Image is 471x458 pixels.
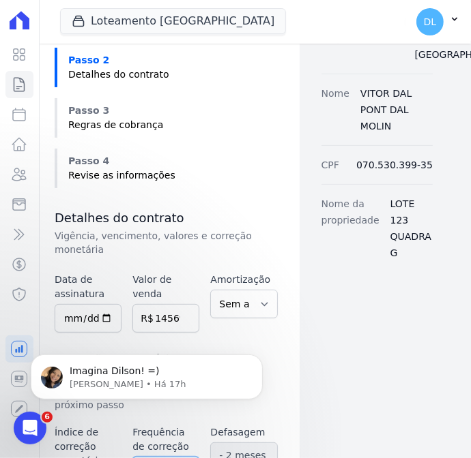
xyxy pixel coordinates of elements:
[132,425,199,454] label: Frequência de correção
[68,168,278,183] span: Revise as informações
[210,425,277,440] label: Defasagem
[68,118,278,132] span: Regras de cobrança
[210,273,277,287] label: Amortização
[132,273,199,301] label: Valor de venda
[405,3,471,41] button: DL
[322,157,339,173] dt: CPF
[390,196,433,261] dd: LOTE 123 QUADRA G
[14,412,46,444] iframe: Intercom live chat
[68,53,278,67] span: Passo 2
[68,154,278,168] span: Passo 4
[55,229,278,256] p: Vigência, vencimento, valores e correção monetária
[322,30,404,63] dt: Empreendimento
[42,412,53,423] span: 6
[424,17,437,27] span: DL
[68,104,278,118] span: Passo 3
[322,196,380,261] dt: Nome da propriedade
[10,326,283,421] iframe: Intercom notifications mensagem
[322,85,349,134] dt: Nome
[68,67,278,82] span: Detalhes do contrato
[55,210,278,226] h3: Detalhes do contrato
[360,85,433,134] dd: VITOR DAL PONT DAL MOLIN
[356,157,433,173] dd: 070.530.399-35
[60,8,286,34] button: Loteamento [GEOGRAPHIC_DATA]
[55,273,122,301] label: Data de assinatura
